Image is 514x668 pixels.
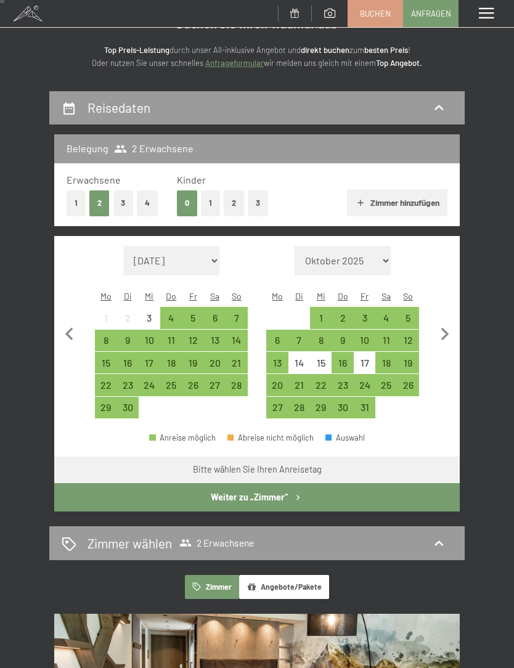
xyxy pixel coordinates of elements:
div: Fri Oct 17 2025 [354,352,375,373]
div: Anreise möglich [375,374,397,396]
div: 5 [184,313,203,332]
abbr: Donnerstag [166,291,176,301]
div: Anreise möglich [354,307,375,328]
div: 18 [161,358,181,377]
span: 2 Erwachsene [114,142,194,155]
div: Anreise möglich [310,330,332,351]
div: Anreise möglich [332,397,353,418]
div: Anreise möglich [375,307,397,328]
div: Anreise möglich [116,397,138,418]
button: 4 [137,190,158,216]
div: Anreise möglich [332,374,353,396]
div: Sat Oct 04 2025 [375,307,397,328]
div: 23 [118,380,137,399]
div: Tue Sep 16 2025 [116,352,138,373]
div: Tue Oct 14 2025 [288,352,310,373]
div: 2 [333,313,352,332]
div: 27 [205,380,224,399]
div: 22 [311,380,330,399]
div: Thu Sep 04 2025 [160,307,182,328]
strong: Top Angebot. [376,58,422,68]
div: Wed Oct 01 2025 [310,307,332,328]
div: 24 [140,380,159,399]
button: Nächster Monat [432,246,458,419]
div: Mon Oct 06 2025 [266,330,288,351]
a: Buchen [348,1,402,26]
div: Anreise möglich [375,330,397,351]
div: Anreise möglich [332,352,353,373]
div: Tue Oct 28 2025 [288,397,310,418]
div: Wed Oct 29 2025 [310,397,332,418]
div: Sat Sep 13 2025 [204,330,226,351]
div: Anreise möglich [182,330,204,351]
div: Fri Oct 24 2025 [354,374,375,396]
h2: Reisedaten [88,100,150,115]
div: 13 [267,358,287,377]
div: 29 [96,402,115,422]
div: 9 [118,335,137,354]
div: 19 [399,358,418,377]
div: Anreise möglich [95,352,116,373]
div: 12 [399,335,418,354]
div: Fri Sep 05 2025 [182,307,204,328]
div: Anreise möglich [160,330,182,351]
div: Sun Sep 28 2025 [226,374,247,396]
div: Tue Sep 23 2025 [116,374,138,396]
div: 4 [161,313,181,332]
div: Fri Oct 10 2025 [354,330,375,351]
div: Mon Oct 13 2025 [266,352,288,373]
div: Anreise möglich [139,352,160,373]
div: Anreise möglich [310,307,332,328]
div: Tue Sep 09 2025 [116,330,138,351]
div: 10 [355,335,374,354]
div: Anreise möglich [398,374,419,396]
div: 26 [399,380,418,399]
span: Kinder [177,174,206,185]
div: Anreise möglich [398,330,419,351]
div: 16 [333,358,352,377]
div: Wed Sep 24 2025 [139,374,160,396]
strong: Top Preis-Leistung [104,45,169,55]
div: 15 [311,358,330,377]
div: Thu Oct 30 2025 [332,397,353,418]
div: Thu Oct 09 2025 [332,330,353,351]
div: 28 [290,402,309,422]
div: 3 [355,313,374,332]
div: Mon Oct 27 2025 [266,397,288,418]
div: Sat Sep 06 2025 [204,307,226,328]
button: 3 [248,190,268,216]
abbr: Mittwoch [317,291,325,301]
div: Anreise nicht möglich [116,307,138,328]
div: Sun Sep 14 2025 [226,330,247,351]
p: durch unser All-inklusive Angebot und zum ! Oder nutzen Sie unser schnelles wir melden uns gleich... [49,44,465,70]
div: Mon Sep 08 2025 [95,330,116,351]
a: Anfragen [404,1,458,26]
div: Anreise möglich [266,374,288,396]
div: 8 [311,335,330,354]
div: Anreise möglich [354,330,375,351]
div: Wed Sep 10 2025 [139,330,160,351]
div: 6 [267,335,287,354]
div: Anreise nicht möglich [310,352,332,373]
div: 10 [140,335,159,354]
abbr: Freitag [189,291,197,301]
div: Anreise möglich [226,330,247,351]
div: 31 [355,402,374,422]
div: Anreise möglich [116,352,138,373]
div: Anreise möglich [266,352,288,373]
span: Buchen [360,8,391,19]
abbr: Mittwoch [145,291,153,301]
div: Anreise möglich [95,397,116,418]
span: 2 Erwachsene [179,537,254,549]
h2: Zimmer wählen [88,534,172,552]
div: Anreise möglich [204,330,226,351]
div: 28 [227,380,246,399]
div: 17 [140,358,159,377]
div: 4 [377,313,396,332]
div: Wed Oct 15 2025 [310,352,332,373]
div: 21 [227,358,246,377]
div: Sat Oct 11 2025 [375,330,397,351]
div: 29 [311,402,330,422]
div: Anreise möglich [139,330,160,351]
div: Sun Sep 21 2025 [226,352,247,373]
